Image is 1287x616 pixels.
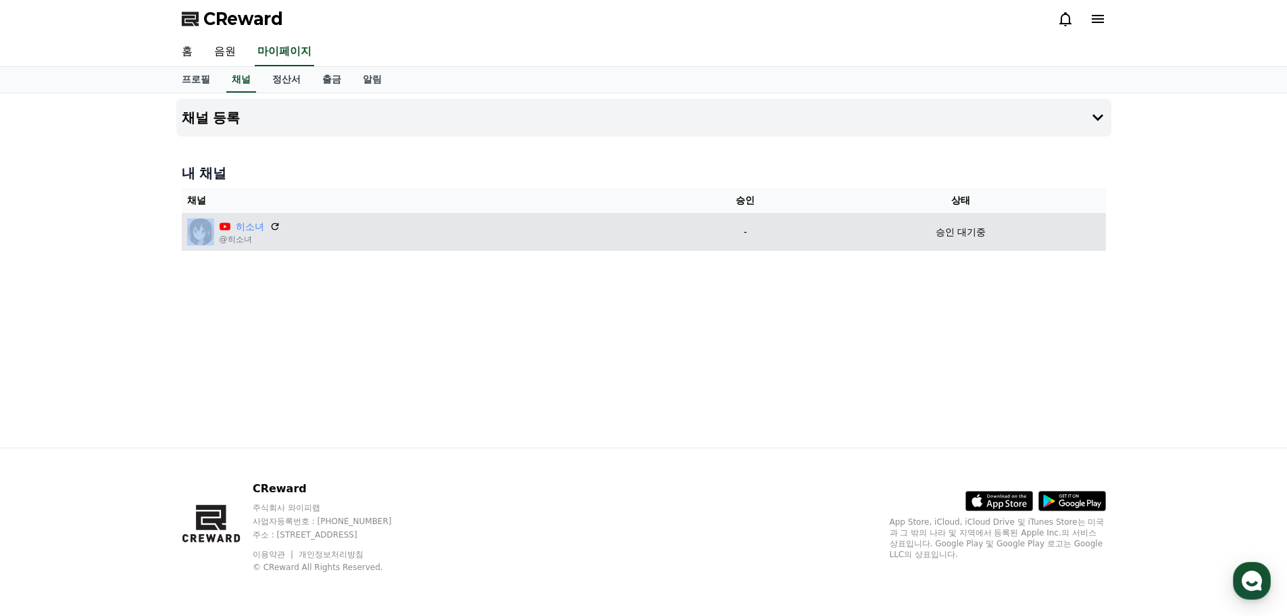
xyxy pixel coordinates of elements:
[182,8,283,30] a: CReward
[253,481,418,497] p: CReward
[253,516,418,527] p: 사업자등록번호 : [PHONE_NUMBER]
[675,188,816,213] th: 승인
[203,8,283,30] span: CReward
[174,429,259,463] a: 설정
[171,38,203,66] a: 홈
[226,67,256,93] a: 채널
[253,502,418,513] p: 주식회사 와이피랩
[43,449,51,460] span: 홈
[680,225,811,239] p: -
[187,218,214,245] img: 히소녀
[236,220,264,234] a: 히소녀
[255,38,314,66] a: 마이페이지
[936,225,986,239] p: 승인 대기중
[209,449,225,460] span: 설정
[299,550,363,559] a: 개인정보처리방침
[220,234,280,245] p: @히소녀
[352,67,393,93] a: 알림
[253,529,418,540] p: 주소 : [STREET_ADDRESS]
[182,164,1106,183] h4: 내 채널
[182,110,241,125] h4: 채널 등록
[253,562,418,573] p: © CReward All Rights Reserved.
[890,517,1106,560] p: App Store, iCloud, iCloud Drive 및 iTunes Store는 미국과 그 밖의 나라 및 지역에서 등록된 Apple Inc.의 서비스 상표입니다. Goo...
[182,188,675,213] th: 채널
[176,99,1111,137] button: 채널 등록
[203,38,247,66] a: 음원
[261,67,311,93] a: 정산서
[253,550,295,559] a: 이용약관
[4,429,89,463] a: 홈
[171,67,221,93] a: 프로필
[124,450,140,460] span: 대화
[816,188,1106,213] th: 상태
[89,429,174,463] a: 대화
[311,67,352,93] a: 출금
